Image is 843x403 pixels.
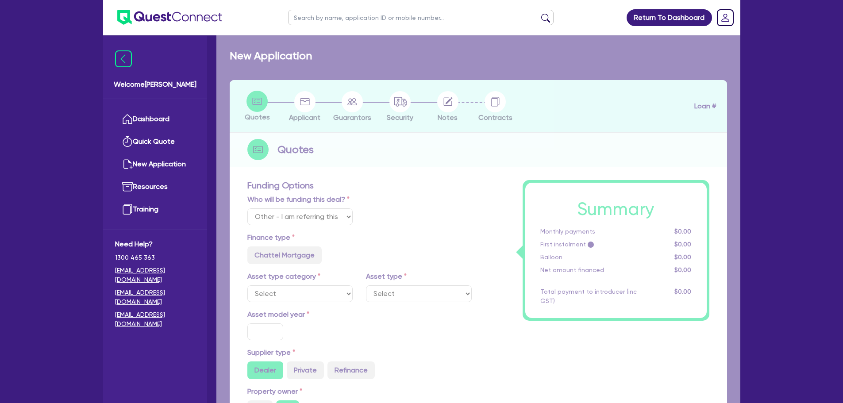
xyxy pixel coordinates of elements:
input: Search by name, application ID or mobile number... [288,10,554,25]
a: Resources [115,176,195,198]
a: Dashboard [115,108,195,130]
a: [EMAIL_ADDRESS][DOMAIN_NAME] [115,288,195,307]
img: quick-quote [122,136,133,147]
span: Welcome [PERSON_NAME] [114,79,196,90]
a: Return To Dashboard [627,9,712,26]
a: New Application [115,153,195,176]
img: quest-connect-logo-blue [117,10,222,25]
span: Need Help? [115,239,195,249]
img: training [122,204,133,215]
img: icon-menu-close [115,50,132,67]
a: [EMAIL_ADDRESS][DOMAIN_NAME] [115,266,195,284]
a: Quick Quote [115,130,195,153]
a: [EMAIL_ADDRESS][DOMAIN_NAME] [115,310,195,329]
span: 1300 465 363 [115,253,195,262]
a: Dropdown toggle [714,6,737,29]
img: resources [122,181,133,192]
a: Training [115,198,195,221]
img: new-application [122,159,133,169]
